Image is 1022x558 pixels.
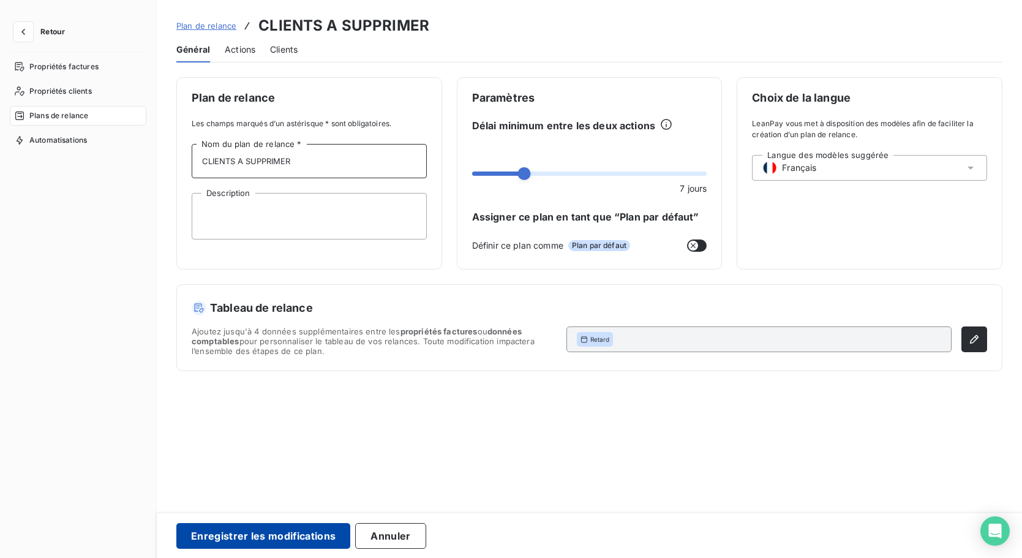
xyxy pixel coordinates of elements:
[10,22,75,42] button: Retour
[10,106,146,126] a: Plans de relance
[29,86,92,97] span: Propriétés clients
[568,240,630,251] span: Plan par défaut
[10,81,146,101] a: Propriétés clients
[355,523,426,549] button: Annuler
[472,239,563,252] span: Définir ce plan comme
[258,15,429,37] h3: CLIENTS A SUPPRIMER
[782,162,816,174] span: Français
[29,61,99,72] span: Propriétés factures
[590,335,610,344] span: Retard
[176,43,210,56] span: Général
[400,326,478,336] span: propriétés factures
[192,326,522,346] span: données comptables
[472,92,707,104] span: Paramètres
[176,523,350,549] button: Enregistrer les modifications
[29,110,88,121] span: Plans de relance
[752,118,987,140] span: LeanPay vous met à disposition des modèles afin de faciliter la création d’un plan de relance.
[270,43,298,56] span: Clients
[40,28,65,36] span: Retour
[10,130,146,150] a: Automatisations
[29,135,87,146] span: Automatisations
[192,92,427,104] span: Plan de relance
[225,43,255,56] span: Actions
[472,118,655,133] span: Délai minimum entre les deux actions
[10,57,146,77] a: Propriétés factures
[192,300,987,317] h5: Tableau de relance
[472,209,707,224] span: Assigner ce plan en tant que “Plan par défaut”
[980,516,1010,546] div: Open Intercom Messenger
[192,326,557,356] span: Ajoutez jusqu'à 4 données supplémentaires entre les ou pour personnaliser le tableau de vos relan...
[680,182,707,195] span: 7 jours
[192,144,427,178] input: placeholder
[752,92,987,104] span: Choix de la langue
[176,20,236,32] a: Plan de relance
[176,21,236,31] span: Plan de relance
[192,118,427,129] span: Les champs marqués d’un astérisque * sont obligatoires.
